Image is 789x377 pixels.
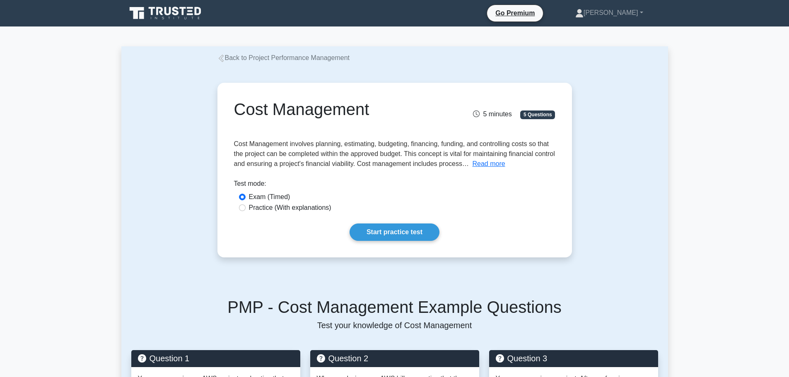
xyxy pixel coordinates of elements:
h5: PMP - Cost Management Example Questions [131,297,658,317]
span: Cost Management involves planning, estimating, budgeting, financing, funding, and controlling cos... [234,140,555,167]
label: Exam (Timed) [249,192,290,202]
h5: Question 1 [138,353,294,363]
button: Read more [472,159,505,169]
h5: Question 2 [317,353,473,363]
a: Go Premium [490,8,540,18]
span: 5 Questions [520,110,555,119]
h5: Question 3 [496,353,651,363]
div: Test mode: [234,179,555,192]
label: Practice (With explanations) [249,203,331,213]
p: Test your knowledge of Cost Management [131,320,658,330]
a: [PERSON_NAME] [555,5,663,21]
span: 5 minutes [473,110,512,118]
h1: Cost Management [234,99,445,119]
a: Back to Project Performance Management [217,54,350,61]
a: Start practice test [350,223,439,241]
